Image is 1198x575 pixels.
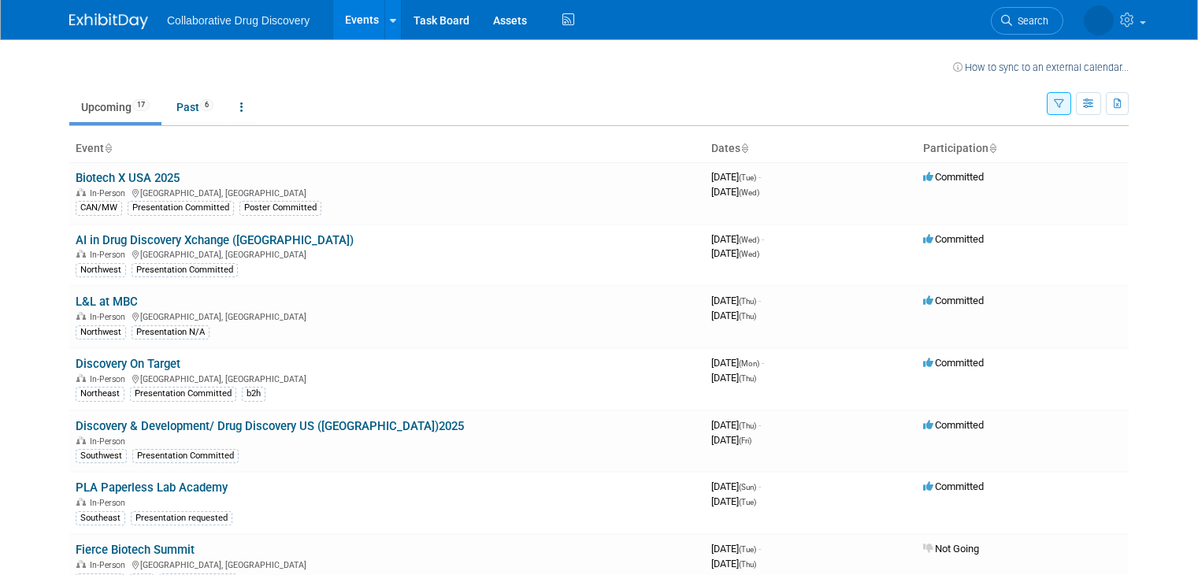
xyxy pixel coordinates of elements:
[132,263,238,277] div: Presentation Committed
[758,419,761,431] span: -
[739,173,756,182] span: (Tue)
[758,480,761,492] span: -
[76,263,126,277] div: Northwest
[76,188,86,196] img: In-Person Event
[762,357,764,369] span: -
[923,233,984,245] span: Committed
[762,233,764,245] span: -
[740,142,748,154] a: Sort by Start Date
[90,560,130,570] span: In-Person
[711,558,756,569] span: [DATE]
[165,92,225,122] a: Past6
[1012,15,1048,27] span: Search
[739,250,759,258] span: (Wed)
[76,374,86,382] img: In-Person Event
[76,560,86,568] img: In-Person Event
[711,434,751,446] span: [DATE]
[76,295,138,309] a: L&L at MBC
[739,560,756,569] span: (Thu)
[69,135,705,162] th: Event
[923,419,984,431] span: Committed
[923,171,984,183] span: Committed
[739,374,756,383] span: (Thu)
[711,357,764,369] span: [DATE]
[923,295,984,306] span: Committed
[739,483,756,492] span: (Sun)
[130,387,236,401] div: Presentation Committed
[711,480,761,492] span: [DATE]
[167,14,310,27] span: Collaborative Drug Discovery
[69,92,161,122] a: Upcoming17
[76,511,125,525] div: Southeast
[90,498,130,508] span: In-Person
[76,436,86,444] img: In-Person Event
[76,449,127,463] div: Southwest
[90,188,130,198] span: In-Person
[711,495,756,507] span: [DATE]
[239,201,321,215] div: Poster Committed
[76,543,195,557] a: Fierce Biotech Summit
[200,99,213,111] span: 6
[90,250,130,260] span: In-Person
[739,436,751,445] span: (Fri)
[76,310,699,322] div: [GEOGRAPHIC_DATA], [GEOGRAPHIC_DATA]
[758,171,761,183] span: -
[711,171,761,183] span: [DATE]
[76,480,228,495] a: PLA Paperless Lab Academy
[132,99,150,111] span: 17
[242,387,265,401] div: b2h
[739,359,759,368] span: (Mon)
[69,13,148,29] img: ExhibitDay
[711,419,761,431] span: [DATE]
[132,325,210,339] div: Presentation N/A
[739,312,756,321] span: (Thu)
[758,543,761,555] span: -
[711,295,761,306] span: [DATE]
[923,543,979,555] span: Not Going
[923,357,984,369] span: Committed
[90,374,130,384] span: In-Person
[953,61,1129,73] a: How to sync to an external calendar...
[90,436,130,447] span: In-Person
[988,142,996,154] a: Sort by Participation Type
[76,233,354,247] a: AI in Drug Discovery Xchange ([GEOGRAPHIC_DATA])
[711,186,759,198] span: [DATE]
[76,250,86,258] img: In-Person Event
[76,558,699,570] div: [GEOGRAPHIC_DATA], [GEOGRAPHIC_DATA]
[104,142,112,154] a: Sort by Event Name
[128,201,234,215] div: Presentation Committed
[132,449,239,463] div: Presentation Committed
[76,498,86,506] img: In-Person Event
[131,511,232,525] div: Presentation requested
[76,201,122,215] div: CAN/MW
[739,498,756,506] span: (Tue)
[739,236,759,244] span: (Wed)
[76,186,699,198] div: [GEOGRAPHIC_DATA], [GEOGRAPHIC_DATA]
[76,372,699,384] div: [GEOGRAPHIC_DATA], [GEOGRAPHIC_DATA]
[991,7,1063,35] a: Search
[76,357,180,371] a: Discovery On Target
[711,310,756,321] span: [DATE]
[705,135,917,162] th: Dates
[739,188,759,197] span: (Wed)
[90,312,130,322] span: In-Person
[76,325,126,339] div: Northwest
[711,543,761,555] span: [DATE]
[76,171,180,185] a: Biotech X USA 2025
[758,295,761,306] span: -
[76,312,86,320] img: In-Person Event
[711,247,759,259] span: [DATE]
[76,387,124,401] div: Northeast
[739,297,756,306] span: (Thu)
[923,480,984,492] span: Committed
[739,545,756,554] span: (Tue)
[76,419,464,433] a: Discovery & Development/ Drug Discovery US ([GEOGRAPHIC_DATA])2025
[711,233,764,245] span: [DATE]
[739,421,756,430] span: (Thu)
[1084,6,1114,35] img: James White
[711,372,756,384] span: [DATE]
[917,135,1129,162] th: Participation
[76,247,699,260] div: [GEOGRAPHIC_DATA], [GEOGRAPHIC_DATA]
